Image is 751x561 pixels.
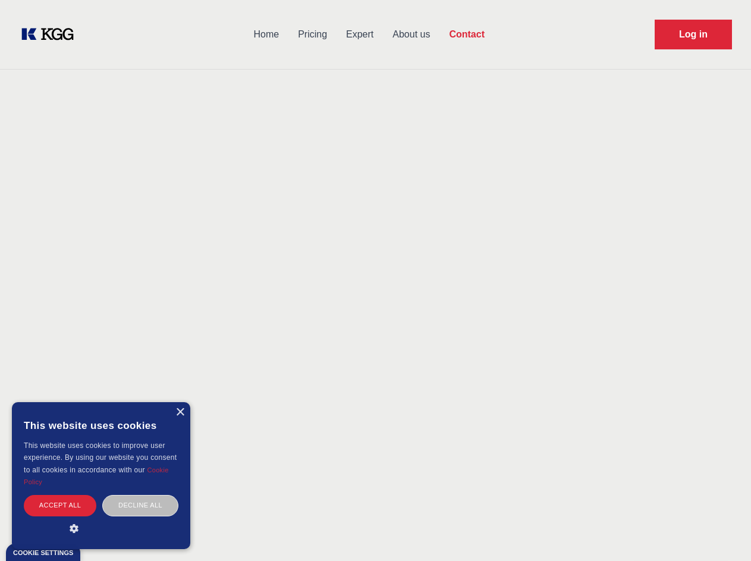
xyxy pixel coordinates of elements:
span: This website uses cookies to improve user experience. By using our website you consent to all coo... [24,441,177,474]
div: Accept all [24,495,96,516]
a: Cookie Policy [24,466,169,485]
div: Close [175,408,184,417]
a: KOL Knowledge Platform: Talk to Key External Experts (KEE) [19,25,83,44]
a: Home [244,19,288,50]
iframe: Chat Widget [692,504,751,561]
a: Request Demo [655,20,732,49]
a: Expert [337,19,383,50]
div: This website uses cookies [24,411,178,440]
div: Cookie settings [13,550,73,556]
div: Decline all [102,495,178,516]
a: Contact [439,19,494,50]
a: Pricing [288,19,337,50]
a: About us [383,19,439,50]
